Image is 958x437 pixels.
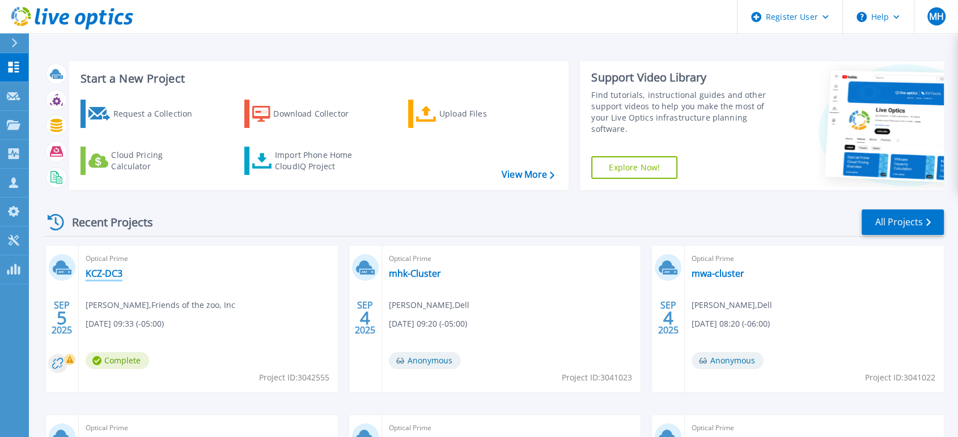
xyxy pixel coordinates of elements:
[273,102,364,125] div: Download Collector
[658,297,679,339] div: SEP 2025
[354,297,376,339] div: SEP 2025
[86,422,331,434] span: Optical Prime
[80,100,207,128] a: Request a Collection
[692,268,744,279] a: mwa-cluster
[389,352,461,369] span: Anonymous
[692,318,770,330] span: [DATE] 08:20 (-06:00)
[692,252,937,265] span: Optical Prime
[502,169,554,180] a: View More
[86,252,331,265] span: Optical Prime
[259,371,329,384] span: Project ID: 3042555
[862,209,944,235] a: All Projects
[389,422,634,434] span: Optical Prime
[562,371,632,384] span: Project ID: 3041023
[389,318,467,330] span: [DATE] 09:20 (-05:00)
[389,252,634,265] span: Optical Prime
[80,147,207,175] a: Cloud Pricing Calculator
[44,208,168,236] div: Recent Projects
[591,89,775,135] div: Find tutorials, instructional guides and other support videos to help you make the most of your L...
[86,299,235,311] span: [PERSON_NAME] , Friends of the zoo, Inc
[591,156,677,179] a: Explore Now!
[360,313,370,323] span: 4
[51,297,73,339] div: SEP 2025
[408,100,535,128] a: Upload Files
[111,149,202,172] div: Cloud Pricing Calculator
[865,371,935,384] span: Project ID: 3041022
[244,100,371,128] a: Download Collector
[57,313,67,323] span: 5
[113,102,204,125] div: Request a Collection
[275,149,363,172] div: Import Phone Home CloudIQ Project
[692,352,764,369] span: Anonymous
[389,268,441,279] a: mhk-Cluster
[692,422,937,434] span: Optical Prime
[80,72,554,85] h3: Start a New Project
[389,299,469,311] span: [PERSON_NAME] , Dell
[86,352,149,369] span: Complete
[591,70,775,85] div: Support Video Library
[663,313,673,323] span: 4
[439,102,530,125] div: Upload Files
[86,318,164,330] span: [DATE] 09:33 (-05:00)
[692,299,772,311] span: [PERSON_NAME] , Dell
[929,12,943,21] span: MH
[86,268,122,279] a: KCZ-DC3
